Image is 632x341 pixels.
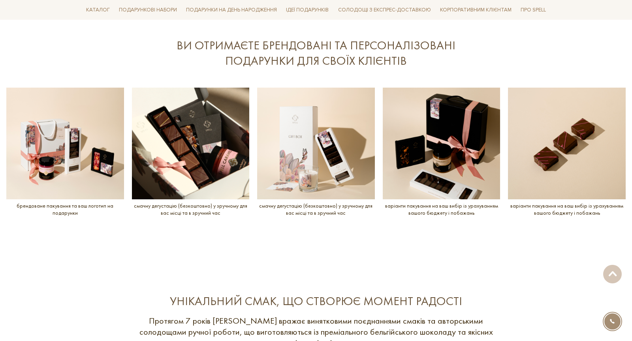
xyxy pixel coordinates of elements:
[6,88,124,199] img: брендоване пакування та ваш логотип на подарунки
[257,202,375,216] p: смачну дегустацію (безкоштовно) у зручному для вас місці та в зручний час
[517,4,549,16] span: Про Spell
[335,3,434,17] a: Солодощі з експрес-доставкою
[383,202,500,216] p: варіанти пакування на ваш вибір із урахуванням вашого бюджету і побажань
[132,202,250,216] p: смачну дегустацію (безкоштовно) у зручному для вас місці та в зручний час
[183,4,280,16] span: Подарунки на День народження
[257,88,375,199] img: смачну дегустацію (безкоштовно) у зручному для вас місці та в зручний час
[508,202,626,216] p: варіанти пакування на ваш вибір із урахуванням вашого бюджету і побажань
[134,38,498,69] div: Ви отримаєте брендовані та персоналізовані подарунки для своїх клієнтів
[134,294,498,309] div: Унікальний смак, що створює момент радості
[132,88,250,199] img: смачну дегустацію (безкоштовно) у зручному для вас місці та в зручний час
[437,3,515,17] a: Корпоративним клієнтам
[83,4,113,16] a: Каталог
[383,88,500,199] img: варіанти пакування на ваш вибір із урахуванням вашого бюджету і побажань
[116,4,180,16] span: Подарункові набори
[283,4,332,16] span: Ідеї подарунків
[6,202,124,216] p: брендоване пакування та ваш логотип на подарунки
[508,88,626,199] img: варіанти пакування на ваш вибір із урахуванням вашого бюджету і побажань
